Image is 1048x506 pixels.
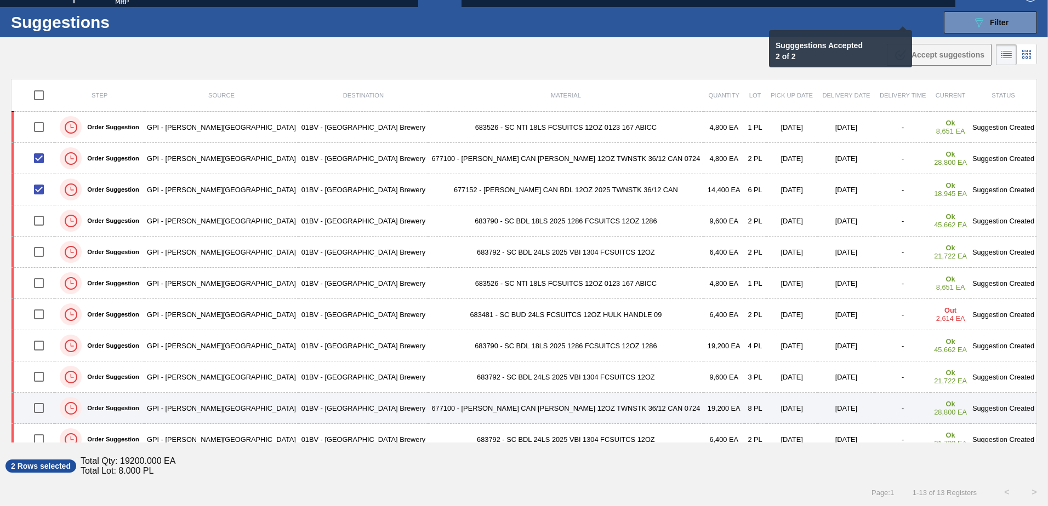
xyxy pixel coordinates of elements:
a: Order SuggestionGPI - [PERSON_NAME][GEOGRAPHIC_DATA]01BV - [GEOGRAPHIC_DATA] Brewery683792 - SC B... [12,361,1037,393]
td: [DATE] [766,143,818,174]
strong: Ok [946,150,955,158]
span: 28,800 EA [934,408,967,416]
span: 1 - 13 of 13 Registers [910,488,977,497]
td: [DATE] [818,299,875,330]
td: 1 PL [744,112,766,143]
td: 677152 - [PERSON_NAME] CAN BDL 12OZ 2025 TWNSTK 36/12 CAN [428,174,704,205]
td: GPI - [PERSON_NAME][GEOGRAPHIC_DATA] [144,361,299,393]
span: Source [208,92,235,99]
td: 9,600 EA [704,361,744,393]
td: 6,400 EA [704,424,744,455]
span: Delivery Time [880,92,926,99]
strong: Ok [946,400,955,408]
span: 45,662 EA [934,221,967,229]
span: Filter [990,18,1009,27]
td: GPI - [PERSON_NAME][GEOGRAPHIC_DATA] [144,143,299,174]
td: 4,800 EA [704,143,744,174]
td: [DATE] [766,268,818,299]
td: GPI - [PERSON_NAME][GEOGRAPHIC_DATA] [144,174,299,205]
td: - [875,393,931,424]
span: 18,945 EA [934,189,967,198]
td: - [875,237,931,268]
span: 28,800 EA [934,158,967,166]
td: 9,600 EA [704,205,744,237]
td: - [875,361,931,393]
a: Order SuggestionGPI - [PERSON_NAME][GEOGRAPHIC_DATA]01BV - [GEOGRAPHIC_DATA] Brewery683790 - SC B... [12,205,1037,237]
span: Status [992,92,1015,99]
td: [DATE] [766,174,818,205]
td: [DATE] [766,237,818,268]
td: [DATE] [766,299,818,330]
strong: Ok [946,181,955,189]
strong: Ok [946,244,955,252]
td: 8 PL [744,393,766,424]
td: Suggestion Created [970,112,1037,143]
td: 4,800 EA [704,112,744,143]
td: 683526 - SC NTI 18LS FCSUITCS 12OZ 0123 167 ABICC [428,112,704,143]
div: Card Vision [1017,44,1037,65]
td: 1 PL [744,268,766,299]
td: GPI - [PERSON_NAME][GEOGRAPHIC_DATA] [144,299,299,330]
strong: Ok [946,275,955,283]
td: - [875,424,931,455]
strong: Ok [946,119,955,127]
td: 01BV - [GEOGRAPHIC_DATA] Brewery [299,330,428,361]
span: 21,722 EA [934,252,967,260]
td: [DATE] [818,268,875,299]
td: [DATE] [766,361,818,393]
td: 2 PL [744,205,766,237]
span: Total Qty: 19200.000 EA [81,456,175,466]
strong: Ok [946,337,955,346]
p: Sugggestions Accepted [776,41,892,50]
td: 01BV - [GEOGRAPHIC_DATA] Brewery [299,268,428,299]
td: 14,400 EA [704,174,744,205]
span: Pick up Date [771,92,813,99]
span: 21,722 EA [934,439,967,447]
td: Suggestion Created [970,299,1037,330]
td: Suggestion Created [970,361,1037,393]
td: 683526 - SC NTI 18LS FCSUITCS 12OZ 0123 167 ABICC [428,268,704,299]
td: 01BV - [GEOGRAPHIC_DATA] Brewery [299,143,428,174]
td: [DATE] [818,143,875,174]
td: 683792 - SC BDL 24LS 2025 VBI 1304 FCSUITCS 12OZ [428,424,704,455]
td: 6,400 EA [704,299,744,330]
td: 683481 - SC BUD 24LS FCSUITCS 12OZ HULK HANDLE 09 [428,299,704,330]
td: [DATE] [766,393,818,424]
td: Suggestion Created [970,174,1037,205]
strong: Ok [946,431,955,439]
span: 45,662 EA [934,346,967,354]
td: Suggestion Created [970,393,1037,424]
td: 683790 - SC BDL 18LS 2025 1286 FCSUITCS 12OZ 1286 [428,330,704,361]
span: Accept suggestions [912,50,984,59]
td: Suggestion Created [970,268,1037,299]
span: 2 Rows selected [5,459,76,473]
td: 6 PL [744,174,766,205]
td: [DATE] [818,361,875,393]
td: Suggestion Created [970,237,1037,268]
td: [DATE] [766,424,818,455]
td: 683792 - SC BDL 24LS 2025 VBI 1304 FCSUITCS 12OZ [428,237,704,268]
strong: Ok [946,212,955,221]
td: GPI - [PERSON_NAME][GEOGRAPHIC_DATA] [144,424,299,455]
button: Accept suggestions [887,44,992,66]
td: GPI - [PERSON_NAME][GEOGRAPHIC_DATA] [144,268,299,299]
td: 683790 - SC BDL 18LS 2025 1286 FCSUITCS 12OZ 1286 [428,205,704,237]
td: [DATE] [818,393,875,424]
td: [DATE] [818,112,875,143]
span: Total Lot: 8.000 PL [81,466,153,476]
td: [DATE] [766,205,818,237]
div: List Vision [996,44,1017,65]
td: 01BV - [GEOGRAPHIC_DATA] Brewery [299,205,428,237]
span: Quantity [708,92,739,99]
td: Suggestion Created [970,143,1037,174]
td: 3 PL [744,361,766,393]
label: Order Suggestion [82,124,139,130]
a: Order SuggestionGPI - [PERSON_NAME][GEOGRAPHIC_DATA]01BV - [GEOGRAPHIC_DATA] Brewery683526 - SC N... [12,268,1037,299]
td: 4 PL [744,330,766,361]
td: 4,800 EA [704,268,744,299]
td: [DATE] [766,330,818,361]
td: 01BV - [GEOGRAPHIC_DATA] Brewery [299,299,428,330]
td: 01BV - [GEOGRAPHIC_DATA] Brewery [299,174,428,205]
td: - [875,112,931,143]
h1: Suggestions [11,16,206,28]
